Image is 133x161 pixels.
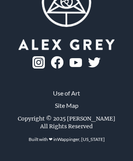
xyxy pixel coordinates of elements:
[70,58,82,67] img: youtube-logo.png
[18,115,115,122] div: Copyright © 2025 [PERSON_NAME]
[88,57,101,67] img: twitter-logo.png
[55,101,78,110] a: Site Map
[53,89,80,98] a: Use of Art
[40,122,93,130] div: All Rights Reserved
[32,56,45,69] img: ig-logo.png
[57,136,105,142] a: Wappinger, [US_STATE]
[26,133,108,146] div: Built with ❤ in
[51,56,63,69] img: fb-logo.png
